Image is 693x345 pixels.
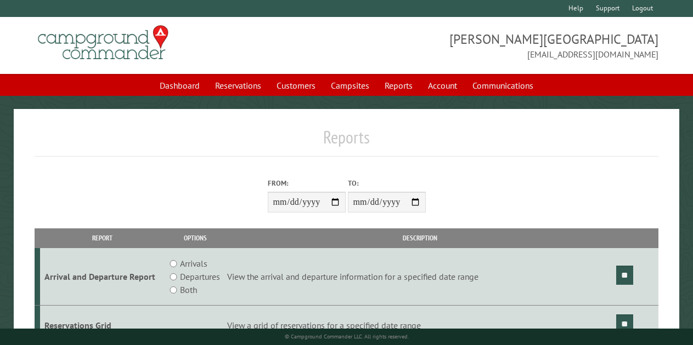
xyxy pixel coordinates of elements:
label: To: [348,178,426,188]
img: Campground Commander [35,21,172,64]
a: Account [421,75,464,96]
label: Departures [180,270,220,283]
a: Customers [270,75,322,96]
th: Report [40,228,165,248]
th: Options [165,228,226,248]
label: From: [268,178,346,188]
a: Dashboard [153,75,206,96]
td: Arrival and Departure Report [40,248,165,306]
small: © Campground Commander LLC. All rights reserved. [285,333,409,340]
a: Reports [378,75,419,96]
th: Description [226,228,615,248]
label: Both [180,283,197,296]
span: [PERSON_NAME][GEOGRAPHIC_DATA] [EMAIL_ADDRESS][DOMAIN_NAME] [347,30,658,61]
a: Campsites [324,75,376,96]
label: Arrivals [180,257,207,270]
td: View the arrival and departure information for a specified date range [226,248,615,306]
a: Communications [466,75,540,96]
a: Reservations [209,75,268,96]
h1: Reports [35,127,658,157]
